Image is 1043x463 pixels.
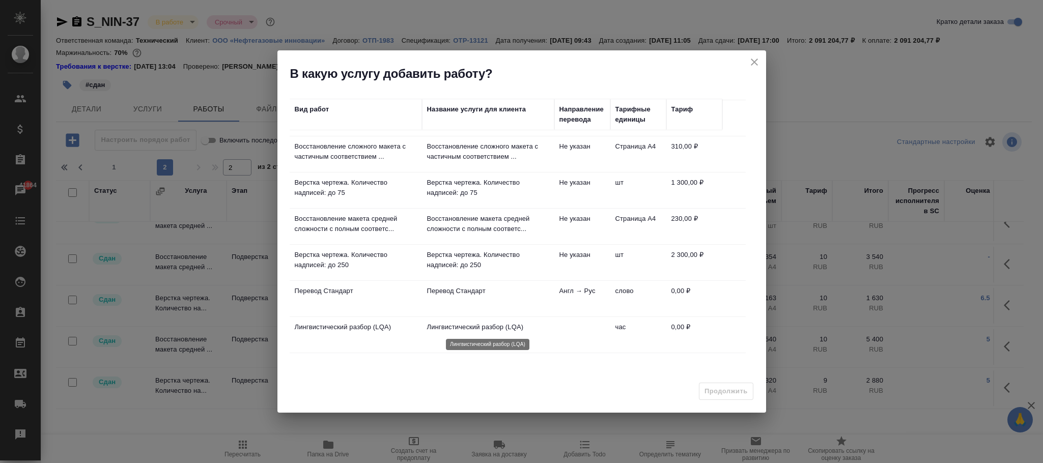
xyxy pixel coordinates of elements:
p: Перевод Стандарт [427,286,549,296]
td: Страница А4 [610,209,666,244]
div: Направление перевода [559,104,605,125]
p: Лингвистический разбор (LQA) [295,322,417,332]
td: 0,00 ₽ [666,281,722,316]
div: Тариф [671,104,693,114]
div: Вид работ [295,104,329,114]
td: слово [610,281,666,316]
p: Верстка чертежа. Количество надписей: до 250 [427,250,549,270]
p: Восстановление макета средней сложности с полным соответс... [427,214,549,234]
p: Верстка чертежа. Количество надписей: до 250 [295,250,417,270]
td: Не указан [554,209,610,244]
td: 230,00 ₽ [666,209,722,244]
td: шт [610,172,666,208]
div: Название услуги для клиента [427,104,526,114]
p: Восстановление сложного макета с частичным соответствием ... [427,141,549,162]
td: Не указан [554,245,610,280]
td: 1 300,00 ₽ [666,172,722,208]
p: Восстановление макета средней сложности с полным соответс... [295,214,417,234]
td: Не указан [554,172,610,208]
div: Тарифные единицы [615,104,661,125]
td: Страница А4 [610,136,666,172]
td: 310,00 ₽ [666,136,722,172]
p: Верстка чертежа. Количество надписей: до 75 [427,178,549,198]
td: 2 300,00 ₽ [666,245,722,280]
td: час [610,317,666,353]
td: шт [610,245,666,280]
td: Англ → Рус [554,281,610,316]
td: 0,00 ₽ [666,317,722,353]
td: Не указан [554,136,610,172]
p: Восстановление сложного макета с частичным соответствием ... [295,141,417,162]
p: Верстка чертежа. Количество надписей: до 75 [295,178,417,198]
button: close [747,54,762,70]
p: Перевод Стандарт [295,286,417,296]
p: Лингвистический разбор (LQA) [427,322,549,332]
h2: В какую услугу добавить работу? [290,66,766,82]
